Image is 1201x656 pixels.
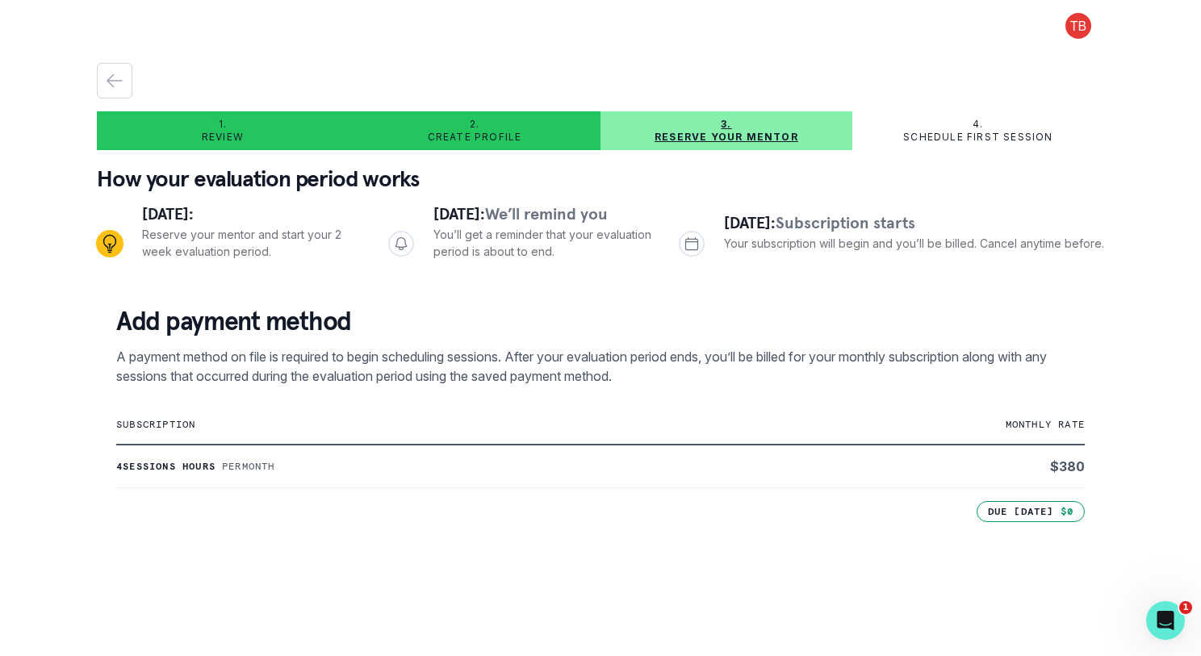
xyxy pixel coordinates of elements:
[202,131,244,144] p: Review
[97,202,1104,286] div: Progress
[1052,13,1104,39] button: profile picture
[1146,601,1185,640] iframe: Intercom live chat
[762,445,1085,488] td: $ 380
[988,505,1054,518] p: Due [DATE]
[721,118,731,131] p: 3.
[433,226,654,260] p: You’ll get a reminder that your evaluation period is about to end.
[470,118,479,131] p: 2.
[1061,505,1073,518] p: $0
[97,163,1104,195] p: How your evaluation period works
[142,203,194,224] span: [DATE]:
[116,418,762,431] p: subscription
[116,460,216,473] p: 4 sessions hours
[222,460,275,473] p: Per month
[433,203,485,224] span: [DATE]:
[973,118,983,131] p: 4.
[116,347,1085,386] p: A payment method on file is required to begin scheduling sessions. After your evaluation period e...
[428,131,522,144] p: Create profile
[776,212,915,233] span: Subscription starts
[724,235,1104,252] p: Your subscription will begin and you’ll be billed. Cancel anytime before.
[724,212,776,233] span: [DATE]:
[116,305,1085,337] p: Add payment method
[655,131,798,144] p: Reserve your mentor
[142,226,362,260] p: Reserve your mentor and start your 2 week evaluation period.
[485,203,608,224] span: We’ll remind you
[762,418,1085,431] p: monthly rate
[1179,601,1192,614] span: 1
[903,131,1052,144] p: Schedule first session
[219,118,227,131] p: 1.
